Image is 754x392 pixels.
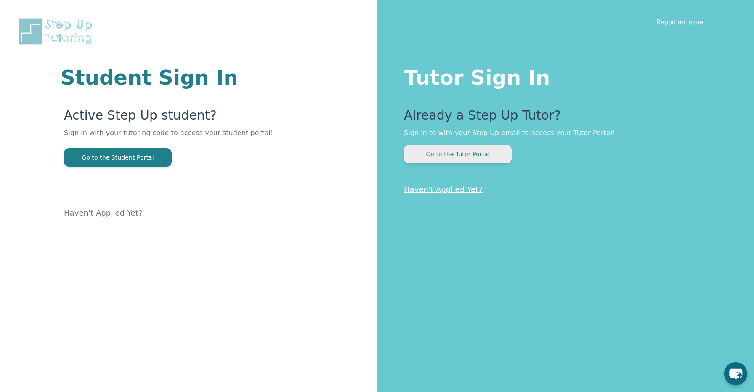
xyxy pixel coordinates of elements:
p: Already a Step Up Tutor? [404,108,720,128]
a: Go to the Tutor Portal [404,150,512,158]
h1: Student Sign In [61,67,276,88]
a: Report an Issue [656,18,703,26]
a: Haven't Applied Yet? [64,208,143,217]
p: Sign in to with your Step Up email to access your Tutor Portal! [404,128,720,138]
h1: Tutor Sign In [404,64,720,88]
a: Go to the Student Portal [64,153,172,161]
img: Step Up Tutoring horizontal logo [17,17,98,46]
button: chat-button [724,362,747,385]
button: Go to the Student Portal [64,148,172,167]
p: Sign in with your tutoring code to access your student portal! [64,128,276,148]
button: Go to the Tutor Portal [404,145,512,163]
a: Haven't Applied Yet? [404,185,483,194]
p: Active Step Up student? [64,108,276,128]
